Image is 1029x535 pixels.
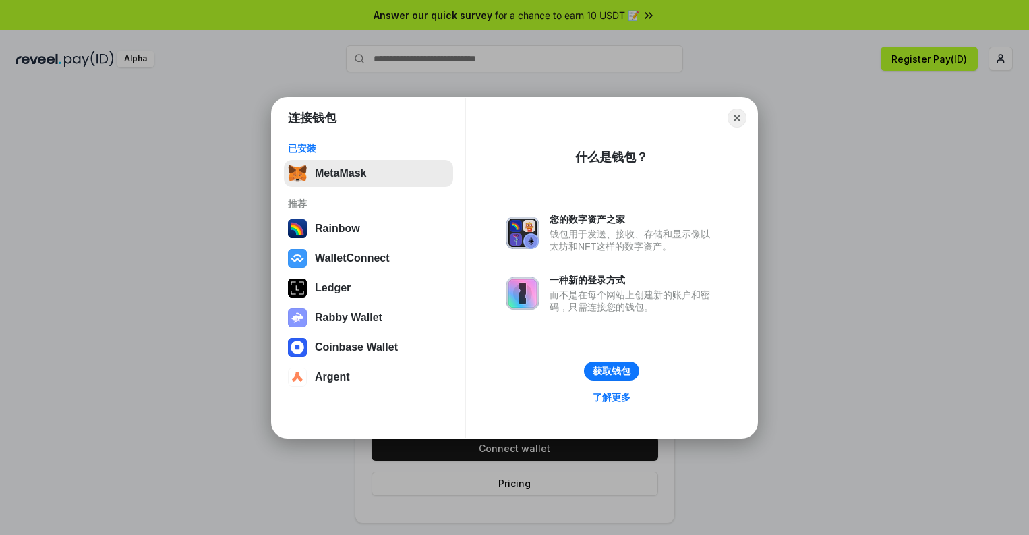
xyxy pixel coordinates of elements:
div: 钱包用于发送、接收、存储和显示像以太坊和NFT这样的数字资产。 [550,228,717,252]
div: Argent [315,371,350,383]
img: svg+xml,%3Csvg%20xmlns%3D%22http%3A%2F%2Fwww.w3.org%2F2000%2Fsvg%22%20width%3D%2228%22%20height%3... [288,279,307,298]
img: svg+xml,%3Csvg%20xmlns%3D%22http%3A%2F%2Fwww.w3.org%2F2000%2Fsvg%22%20fill%3D%22none%22%20viewBox... [506,277,539,310]
div: Coinbase Wallet [315,341,398,354]
button: Coinbase Wallet [284,334,453,361]
button: 获取钱包 [584,362,639,381]
img: svg+xml,%3Csvg%20fill%3D%22none%22%20height%3D%2233%22%20viewBox%3D%220%200%2035%2033%22%20width%... [288,164,307,183]
button: Rabby Wallet [284,304,453,331]
div: 而不是在每个网站上创建新的账户和密码，只需连接您的钱包。 [550,289,717,313]
button: MetaMask [284,160,453,187]
h1: 连接钱包 [288,110,336,126]
div: WalletConnect [315,252,390,264]
div: 了解更多 [593,391,630,403]
div: Ledger [315,282,351,294]
div: Rabby Wallet [315,312,382,324]
div: 推荐 [288,198,449,210]
button: Argent [284,364,453,391]
div: 获取钱包 [593,365,630,377]
img: svg+xml,%3Csvg%20xmlns%3D%22http%3A%2F%2Fwww.w3.org%2F2000%2Fsvg%22%20fill%3D%22none%22%20viewBox... [506,217,539,249]
img: svg+xml,%3Csvg%20width%3D%2228%22%20height%3D%2228%22%20viewBox%3D%220%200%2028%2028%22%20fill%3D... [288,338,307,357]
img: svg+xml,%3Csvg%20width%3D%2228%22%20height%3D%2228%22%20viewBox%3D%220%200%2028%2028%22%20fill%3D... [288,368,307,387]
img: svg+xml,%3Csvg%20xmlns%3D%22http%3A%2F%2Fwww.w3.org%2F2000%2Fsvg%22%20fill%3D%22none%22%20viewBox... [288,308,307,327]
div: 一种新的登录方式 [550,274,717,286]
div: 已安装 [288,142,449,154]
div: 您的数字资产之家 [550,213,717,225]
a: 了解更多 [585,389,639,406]
img: svg+xml,%3Csvg%20width%3D%2228%22%20height%3D%2228%22%20viewBox%3D%220%200%2028%2028%22%20fill%3D... [288,249,307,268]
div: 什么是钱包？ [575,149,648,165]
img: svg+xml,%3Csvg%20width%3D%22120%22%20height%3D%22120%22%20viewBox%3D%220%200%20120%20120%22%20fil... [288,219,307,238]
button: Ledger [284,275,453,302]
button: Close [728,109,746,128]
div: Rainbow [315,223,360,235]
div: MetaMask [315,167,366,179]
button: WalletConnect [284,245,453,272]
button: Rainbow [284,215,453,242]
